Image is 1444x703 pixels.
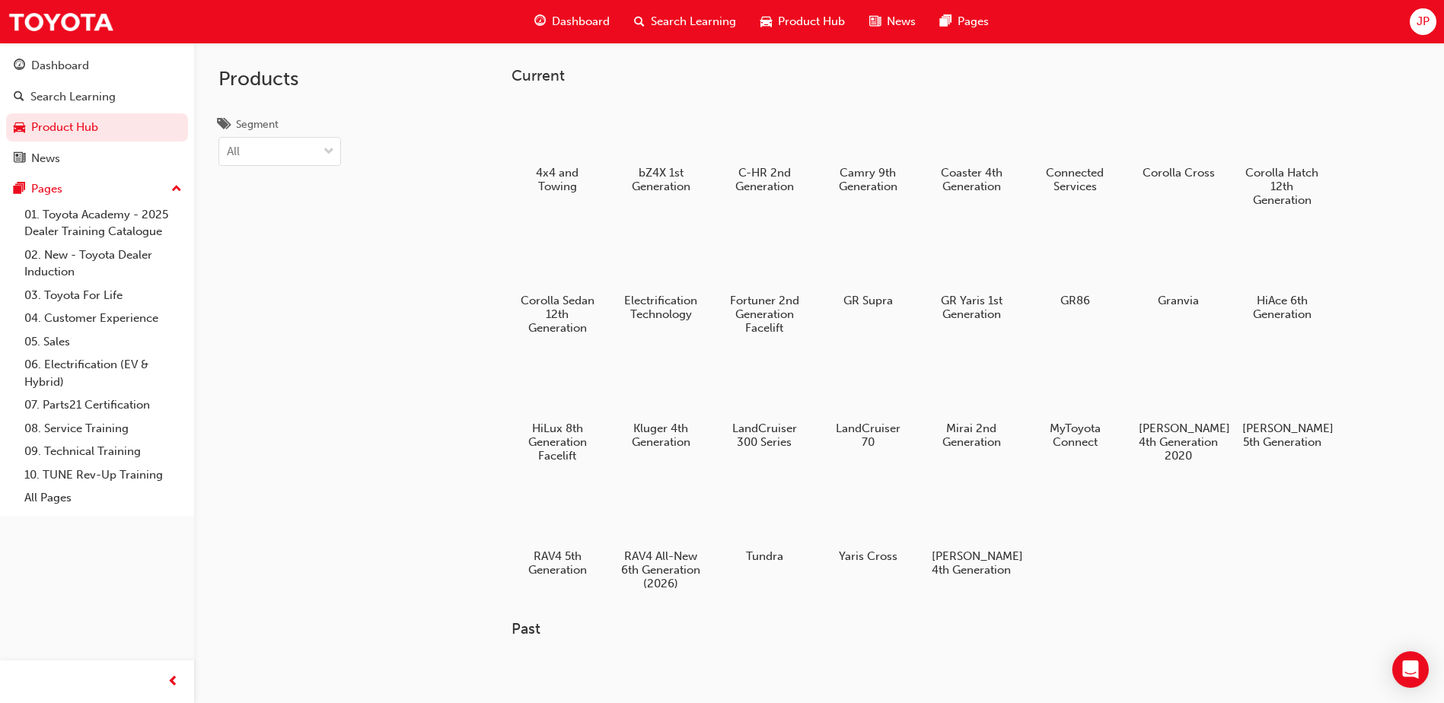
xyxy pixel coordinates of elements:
[1242,166,1322,207] h5: Corolla Hatch 12th Generation
[828,549,908,563] h5: Yaris Cross
[18,353,188,393] a: 06. Electrification (EV & Hybrid)
[887,13,916,30] span: News
[18,463,188,487] a: 10. TUNE Rev-Up Training
[1392,651,1429,688] div: Open Intercom Messenger
[1029,97,1120,199] a: Connected Services
[1139,421,1219,463] h5: [PERSON_NAME] 4th Generation 2020
[615,224,706,326] a: Electrification Technology
[615,352,706,454] a: Kluger 4th Generation
[8,5,114,39] img: Trak
[18,393,188,417] a: 07. Parts21 Certification
[518,421,598,463] h5: HiLux 8th Generation Facelift
[518,294,598,335] h5: Corolla Sedan 12th Generation
[932,294,1012,321] h5: GR Yaris 1st Generation
[634,12,645,31] span: search-icon
[534,12,546,31] span: guage-icon
[926,97,1017,199] a: Coaster 4th Generation
[14,59,25,73] span: guage-icon
[719,480,810,568] a: Tundra
[1236,97,1328,212] a: Corolla Hatch 12th Generation
[1029,224,1120,313] a: GR86
[518,549,598,577] h5: RAV4 5th Generation
[940,12,952,31] span: pages-icon
[725,294,805,335] h5: Fortuner 2nd Generation Facelift
[31,150,60,167] div: News
[621,549,701,590] h5: RAV4 All-New 6th Generation (2026)
[512,67,1376,84] h3: Current
[6,83,188,111] a: Search Learning
[6,145,188,173] a: News
[518,166,598,193] h5: 4x4 and Towing
[615,480,706,596] a: RAV4 All-New 6th Generation (2026)
[778,13,845,30] span: Product Hub
[14,91,24,104] span: search-icon
[615,97,706,199] a: bZ4X 1st Generation
[18,440,188,463] a: 09. Technical Training
[932,421,1012,449] h5: Mirai 2nd Generation
[14,183,25,196] span: pages-icon
[512,620,1376,638] h3: Past
[822,224,913,313] a: GR Supra
[6,113,188,142] a: Product Hub
[14,152,25,166] span: news-icon
[1242,294,1322,321] h5: HiAce 6th Generation
[719,352,810,454] a: LandCruiser 300 Series
[828,166,908,193] h5: Camry 9th Generation
[932,166,1012,193] h5: Coaster 4th Generation
[1139,294,1219,307] h5: Granvia
[725,166,805,193] h5: C-HR 2nd Generation
[167,673,179,692] span: prev-icon
[18,307,188,330] a: 04. Customer Experience
[30,88,116,106] div: Search Learning
[18,243,188,284] a: 02. New - Toyota Dealer Induction
[621,166,701,193] h5: bZ4X 1st Generation
[719,97,810,199] a: C-HR 2nd Generation
[1242,421,1322,449] h5: [PERSON_NAME] 5th Generation
[1133,352,1224,468] a: [PERSON_NAME] 4th Generation 2020
[218,119,230,132] span: tags-icon
[651,13,736,30] span: Search Learning
[31,180,62,198] div: Pages
[869,12,881,31] span: news-icon
[512,224,603,340] a: Corolla Sedan 12th Generation
[324,142,334,162] span: down-icon
[31,57,89,75] div: Dashboard
[1236,224,1328,326] a: HiAce 6th Generation
[6,175,188,203] button: Pages
[748,6,857,37] a: car-iconProduct Hub
[18,203,188,243] a: 01. Toyota Academy - 2025 Dealer Training Catalogue
[928,6,1001,37] a: pages-iconPages
[621,294,701,321] h5: Electrification Technology
[522,6,622,37] a: guage-iconDashboard
[1133,224,1224,313] a: Granvia
[1035,421,1115,449] h5: MyToyota Connect
[512,352,603,468] a: HiLux 8th Generation Facelift
[512,97,603,199] a: 4x4 and Towing
[725,549,805,563] h5: Tundra
[926,480,1017,582] a: [PERSON_NAME] 4th Generation
[1035,294,1115,307] h5: GR86
[926,352,1017,454] a: Mirai 2nd Generation
[1133,97,1224,185] a: Corolla Cross
[236,117,279,132] div: Segment
[760,12,772,31] span: car-icon
[926,224,1017,326] a: GR Yaris 1st Generation
[857,6,928,37] a: news-iconNews
[18,417,188,441] a: 08. Service Training
[1029,352,1120,454] a: MyToyota Connect
[18,284,188,307] a: 03. Toyota For Life
[822,97,913,199] a: Camry 9th Generation
[218,67,341,91] h2: Products
[621,421,701,449] h5: Kluger 4th Generation
[1236,352,1328,454] a: [PERSON_NAME] 5th Generation
[828,421,908,449] h5: LandCruiser 70
[6,49,188,175] button: DashboardSearch LearningProduct HubNews
[1417,13,1430,30] span: JP
[18,486,188,510] a: All Pages
[1035,166,1115,193] h5: Connected Services
[552,13,610,30] span: Dashboard
[932,549,1012,577] h5: [PERSON_NAME] 4th Generation
[719,224,810,340] a: Fortuner 2nd Generation Facelift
